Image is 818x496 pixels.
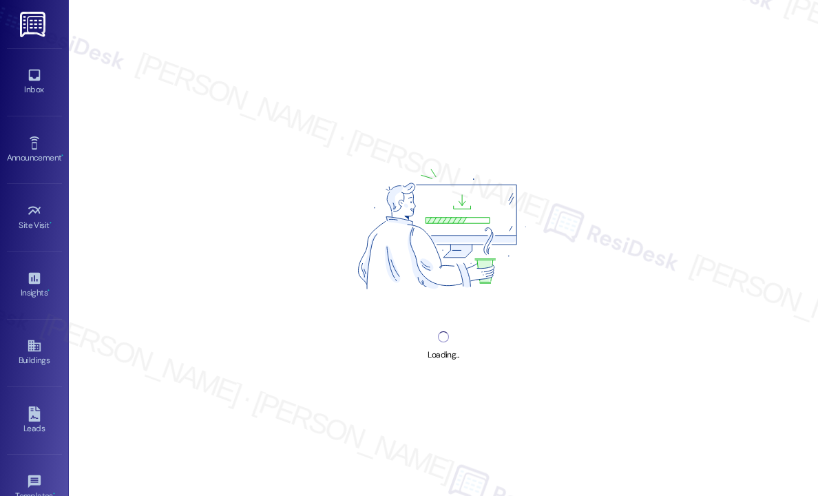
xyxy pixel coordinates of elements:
[20,12,48,37] img: ResiDesk Logo
[61,151,63,161] span: •
[50,218,52,228] span: •
[7,334,62,371] a: Buildings
[7,402,62,440] a: Leads
[7,267,62,304] a: Insights •
[7,63,62,101] a: Inbox
[7,199,62,236] a: Site Visit •
[48,286,50,296] span: •
[428,348,459,362] div: Loading...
